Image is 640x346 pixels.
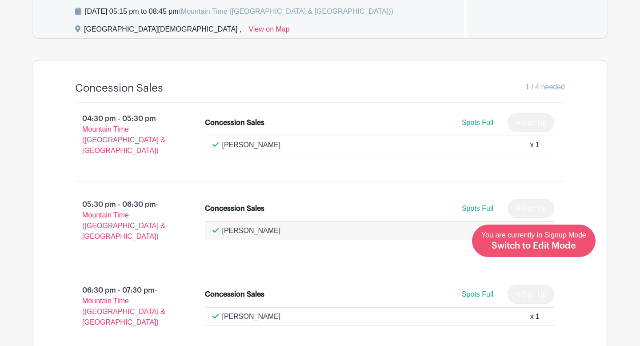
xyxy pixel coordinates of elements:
div: Concession Sales [205,289,264,300]
p: 05:30 pm - 06:30 pm [61,196,191,245]
div: [GEOGRAPHIC_DATA][DEMOGRAPHIC_DATA] , [84,24,241,38]
p: 06:30 pm - 07:30 pm [61,282,191,331]
div: x 1 [530,311,540,322]
span: - Mountain Time ([GEOGRAPHIC_DATA] & [GEOGRAPHIC_DATA]) [82,286,165,326]
a: View on Map [248,24,289,38]
p: [PERSON_NAME] [222,140,281,150]
span: Spots Full [462,205,493,212]
a: You are currently in Signup Mode Switch to Edit Mode [472,225,596,257]
div: Concession Sales [205,203,264,214]
div: x 1 [530,140,540,150]
p: [PERSON_NAME] [222,311,281,322]
span: Spots Full [462,119,493,126]
span: Switch to Edit Mode [492,241,576,250]
h4: Concession Sales [75,82,163,95]
span: - Mountain Time ([GEOGRAPHIC_DATA] & [GEOGRAPHIC_DATA]) [82,201,165,240]
div: Concession Sales [205,117,264,128]
span: You are currently in Signup Mode [481,231,586,250]
span: 1 / 4 needed [525,82,565,93]
span: - Mountain Time ([GEOGRAPHIC_DATA] & [GEOGRAPHIC_DATA]) [82,115,165,154]
span: (Mountain Time ([GEOGRAPHIC_DATA] & [GEOGRAPHIC_DATA])) [178,8,393,15]
span: Spots Full [462,290,493,298]
div: [DATE] 05:15 pm to 08:45 pm [85,6,393,17]
p: 04:30 pm - 05:30 pm [61,110,191,160]
p: [PERSON_NAME] [222,225,281,236]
